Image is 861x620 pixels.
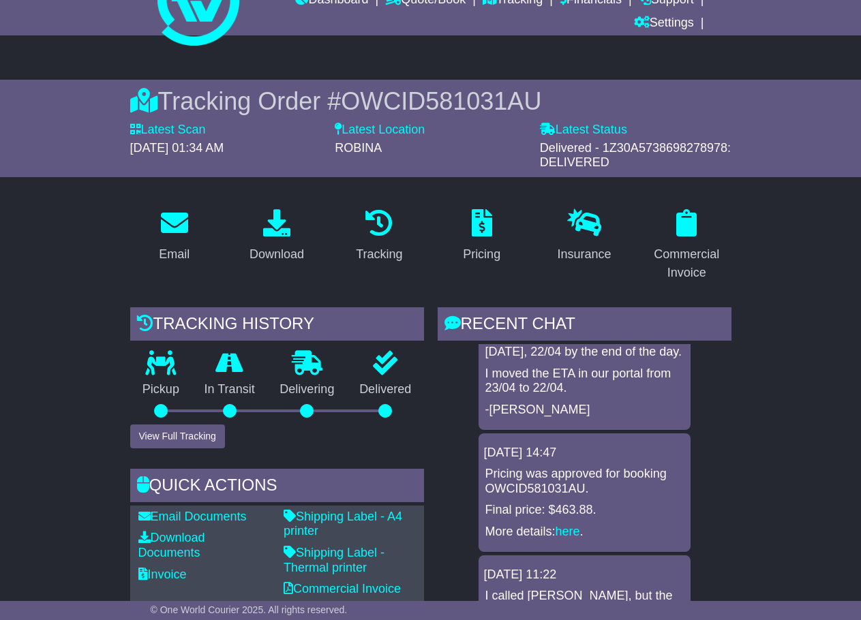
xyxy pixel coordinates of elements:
div: Download [250,245,304,264]
a: here [556,525,580,538]
div: Email [159,245,190,264]
label: Latest Location [335,123,425,138]
a: Commercial Invoice [642,204,731,287]
div: Commercial Invoice [651,245,722,282]
a: Download Documents [138,531,205,559]
button: View Full Tracking [130,424,225,448]
a: Settings [634,12,694,35]
a: Tracking [347,204,411,268]
label: Latest Scan [130,123,206,138]
a: Insurance [548,204,620,268]
div: Tracking Order # [130,87,731,116]
p: Delivered [347,382,424,397]
a: Email Documents [138,510,247,523]
a: Shipping Label - Thermal printer [284,546,384,574]
p: I moved the ETA in our portal from 23/04 to 22/04. [485,367,684,396]
a: Email [150,204,198,268]
div: Tracking [356,245,402,264]
p: Delivering [267,382,347,397]
p: Final price: $463.88. [485,503,684,518]
p: Pricing was approved for booking OWCID581031AU. [485,467,684,496]
div: RECENT CHAT [438,307,731,344]
p: I called [PERSON_NAME], but the call was routed to a voicemail. [485,589,684,618]
p: Pickup [130,382,192,397]
p: More details: . [485,525,684,540]
div: Quick Actions [130,469,424,506]
div: [DATE] 11:22 [484,568,685,583]
a: Invoice [138,568,187,581]
span: ROBINA [335,141,382,155]
span: Delivered - 1Z30A5738698278978: DELIVERED [540,141,731,170]
div: [DATE] 14:47 [484,446,685,461]
a: Commercial Invoice [284,582,401,595]
span: [DATE] 01:34 AM [130,141,224,155]
a: Download [241,204,313,268]
div: Insurance [557,245,611,264]
a: Shipping Label - A4 printer [284,510,402,538]
div: Tracking history [130,307,424,344]
div: Pricing [463,245,500,264]
p: In Transit [192,382,267,397]
a: Pricing [454,204,509,268]
span: OWCID581031AU [341,87,541,115]
label: Latest Status [540,123,627,138]
p: -[PERSON_NAME] [485,403,684,418]
span: © One World Courier 2025. All rights reserved. [151,604,348,615]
